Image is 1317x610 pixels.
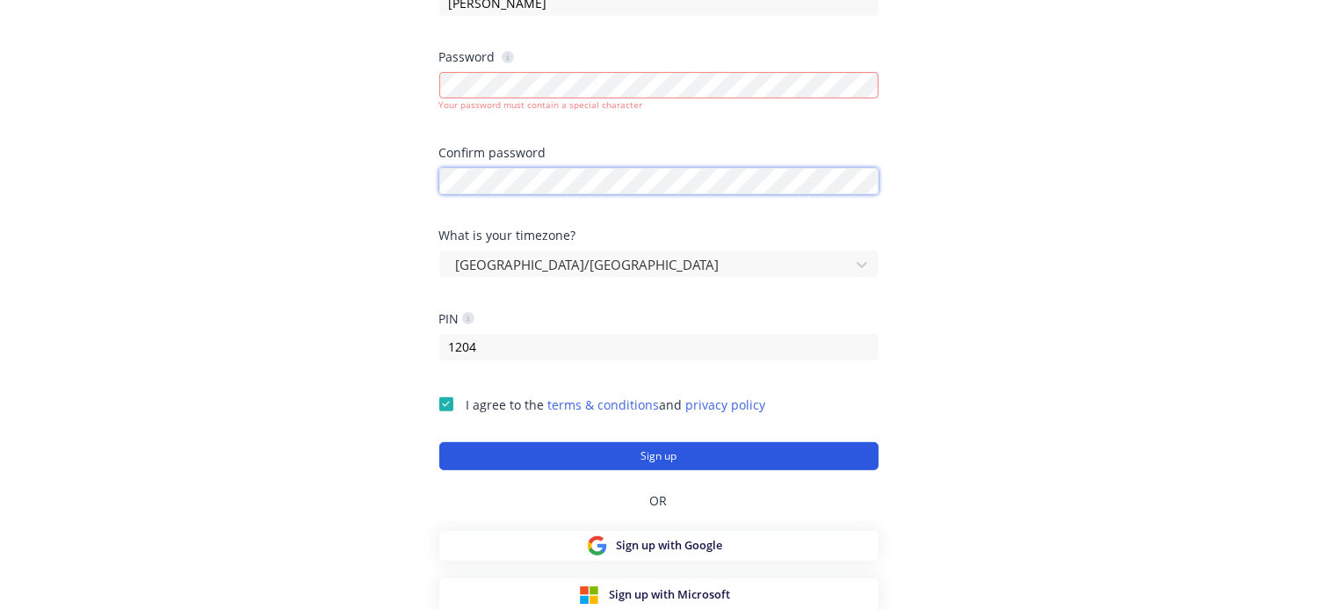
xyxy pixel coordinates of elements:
[439,229,879,242] div: What is your timezone?
[467,396,766,413] span: I agree to the and
[439,310,474,327] div: PIN
[617,537,723,554] span: Sign up with Google
[548,396,660,413] a: terms & conditions
[439,531,879,561] button: Sign up with Google
[686,396,766,413] a: privacy policy
[439,442,879,470] button: Sign up
[439,98,879,112] div: Your password must contain a special character
[439,48,514,65] div: Password
[609,586,730,603] span: Sign up with Microsoft
[439,147,879,159] div: Confirm password
[439,470,879,531] div: OR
